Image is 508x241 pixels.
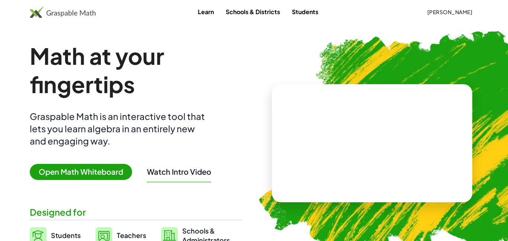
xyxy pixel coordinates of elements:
[30,42,242,98] h1: Math at your fingertips
[117,231,146,240] span: Teachers
[421,5,478,19] button: [PERSON_NAME]
[316,115,428,171] video: What is this? This is dynamic math notation. Dynamic math notation plays a central role in how Gr...
[220,5,286,19] a: Schools & Districts
[286,5,324,19] a: Students
[427,9,472,15] span: [PERSON_NAME]
[30,168,138,176] a: Open Math Whiteboard
[30,110,208,147] div: Graspable Math is an interactive tool that lets you learn algebra in an entirely new and engaging...
[192,5,220,19] a: Learn
[51,231,81,240] span: Students
[147,167,211,177] button: Watch Intro Video
[30,164,132,180] span: Open Math Whiteboard
[30,206,242,218] div: Designed for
